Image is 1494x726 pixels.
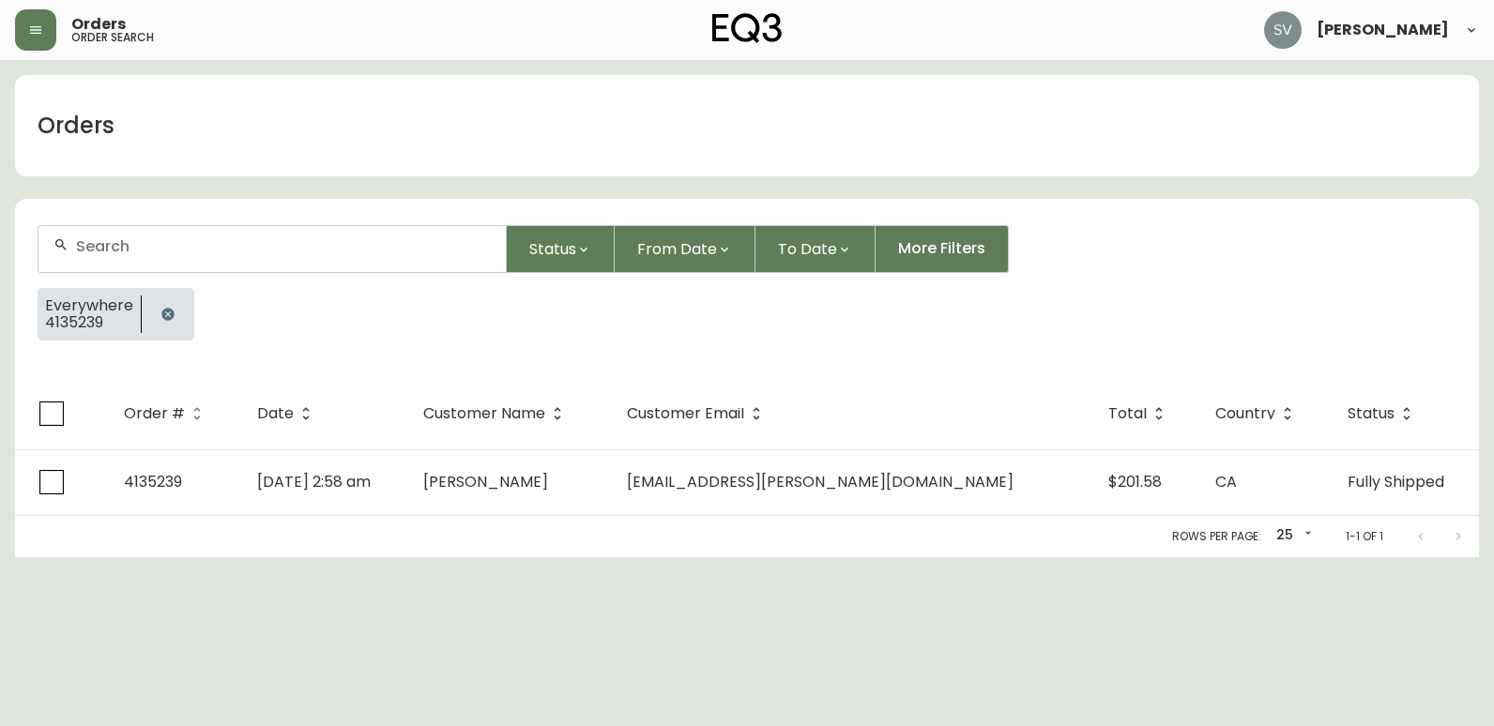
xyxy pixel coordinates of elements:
[1215,408,1275,419] span: Country
[627,471,1014,492] span: [EMAIL_ADDRESS][PERSON_NAME][DOMAIN_NAME]
[38,110,114,142] h1: Orders
[529,237,576,261] span: Status
[778,237,837,261] span: To Date
[898,238,985,259] span: More Filters
[1264,11,1302,49] img: 0ef69294c49e88f033bcbeb13310b844
[45,297,133,314] span: Everywhere
[1348,471,1444,492] span: Fully Shipped
[1317,23,1449,38] span: [PERSON_NAME]
[627,405,769,422] span: Customer Email
[712,13,782,43] img: logo
[627,408,744,419] span: Customer Email
[637,237,717,261] span: From Date
[423,408,545,419] span: Customer Name
[876,225,1009,273] button: More Filters
[257,408,294,419] span: Date
[124,408,185,419] span: Order #
[1215,471,1237,492] span: CA
[423,405,570,422] span: Customer Name
[1108,408,1147,419] span: Total
[124,405,209,422] span: Order #
[507,225,615,273] button: Status
[45,314,133,331] span: 4135239
[1348,405,1419,422] span: Status
[1172,528,1261,545] p: Rows per page:
[423,471,548,492] span: [PERSON_NAME]
[257,471,371,492] span: [DATE] 2:58 am
[1108,471,1162,492] span: $201.58
[257,405,318,422] span: Date
[755,225,876,273] button: To Date
[1348,408,1395,419] span: Status
[71,17,126,32] span: Orders
[1269,521,1316,552] div: 25
[1108,405,1171,422] span: Total
[76,237,491,255] input: Search
[124,471,182,492] span: 4135239
[71,32,154,43] h5: order search
[615,225,755,273] button: From Date
[1215,405,1300,422] span: Country
[1346,528,1383,545] p: 1-1 of 1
